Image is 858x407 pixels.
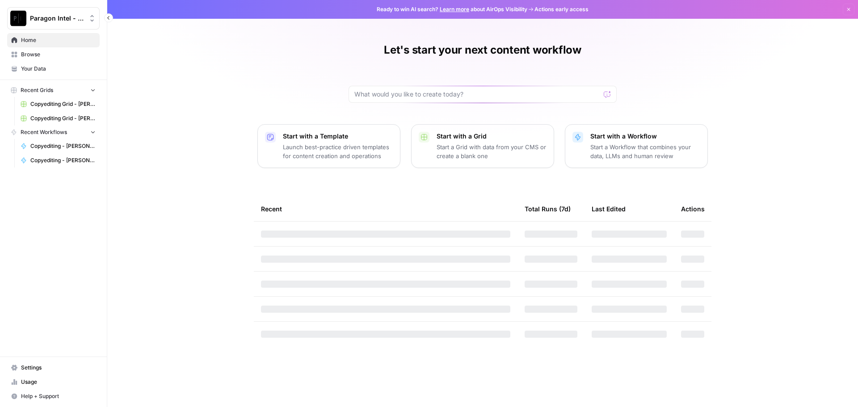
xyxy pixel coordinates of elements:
[7,62,100,76] a: Your Data
[21,378,96,386] span: Usage
[21,392,96,400] span: Help + Support
[7,7,100,29] button: Workspace: Paragon Intel - Copyediting
[411,124,554,168] button: Start with a GridStart a Grid with data from your CMS or create a blank one
[7,33,100,47] a: Home
[7,361,100,375] a: Settings
[590,143,700,160] p: Start a Workflow that combines your data, LLMs and human review
[565,124,708,168] button: Start with a WorkflowStart a Workflow that combines your data, LLMs and human review
[283,132,393,141] p: Start with a Template
[7,84,100,97] button: Recent Grids
[7,389,100,403] button: Help + Support
[384,43,581,57] h1: Let's start your next content workflow
[681,197,705,221] div: Actions
[7,126,100,139] button: Recent Workflows
[21,86,53,94] span: Recent Grids
[261,197,510,221] div: Recent
[592,197,626,221] div: Last Edited
[30,114,96,122] span: Copyediting Grid - [PERSON_NAME]
[17,97,100,111] a: Copyediting Grid - [PERSON_NAME]
[590,132,700,141] p: Start with a Workflow
[354,90,600,99] input: What would you like to create today?
[10,10,26,26] img: Paragon Intel - Copyediting Logo
[283,143,393,160] p: Launch best-practice driven templates for content creation and operations
[30,156,96,164] span: Copyediting - [PERSON_NAME]
[21,36,96,44] span: Home
[7,47,100,62] a: Browse
[17,139,100,153] a: Copyediting - [PERSON_NAME]
[377,5,527,13] span: Ready to win AI search? about AirOps Visibility
[437,132,547,141] p: Start with a Grid
[525,197,571,221] div: Total Runs (7d)
[30,14,84,23] span: Paragon Intel - Copyediting
[30,142,96,150] span: Copyediting - [PERSON_NAME]
[17,111,100,126] a: Copyediting Grid - [PERSON_NAME]
[30,100,96,108] span: Copyediting Grid - [PERSON_NAME]
[17,153,100,168] a: Copyediting - [PERSON_NAME]
[257,124,400,168] button: Start with a TemplateLaunch best-practice driven templates for content creation and operations
[7,375,100,389] a: Usage
[21,128,67,136] span: Recent Workflows
[21,364,96,372] span: Settings
[437,143,547,160] p: Start a Grid with data from your CMS or create a blank one
[534,5,589,13] span: Actions early access
[21,65,96,73] span: Your Data
[440,6,469,13] a: Learn more
[21,50,96,59] span: Browse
